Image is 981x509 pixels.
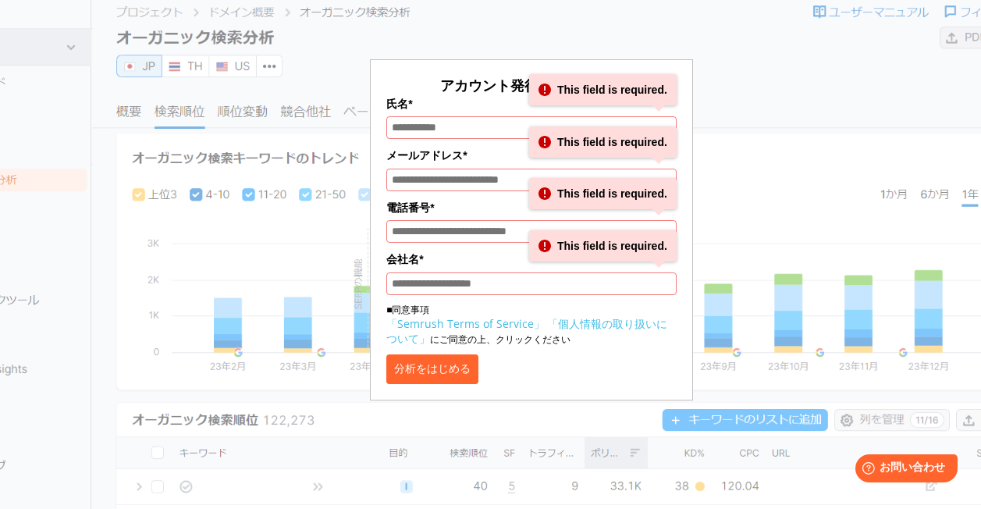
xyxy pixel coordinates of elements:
a: 「Semrush Terms of Service」 [386,316,545,331]
div: This field is required. [529,74,677,105]
label: 電話番号* [386,199,677,216]
span: アカウント発行して分析する [440,76,623,94]
div: This field is required. [529,178,677,209]
iframe: Help widget launcher [842,448,964,492]
button: 分析をはじめる [386,354,478,384]
label: メールアドレス* [386,147,677,164]
div: This field is required. [529,126,677,158]
a: 「個人情報の取り扱いについて」 [386,316,667,346]
p: ■同意事項 にご同意の上、クリックください [386,303,677,347]
div: This field is required. [529,230,677,262]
